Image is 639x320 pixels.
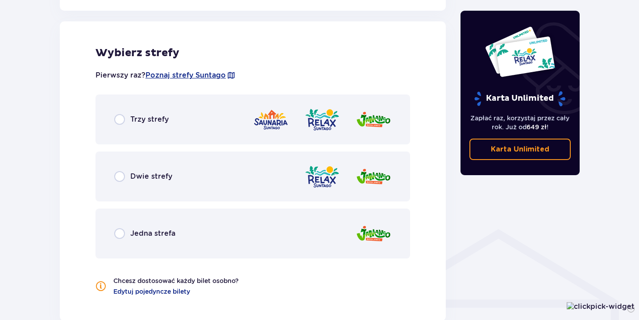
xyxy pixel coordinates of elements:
[469,139,571,160] a: Karta Unlimited
[253,107,289,132] img: Saunaria
[145,70,226,80] a: Poznaj strefy Suntago
[491,144,549,154] p: Karta Unlimited
[130,229,175,238] span: Jedna strefa
[473,91,566,107] p: Karta Unlimited
[304,164,340,189] img: Relax
[95,46,410,60] h2: Wybierz strefy
[130,115,169,124] span: Trzy strefy
[130,172,172,181] span: Dwie strefy
[356,107,391,132] img: Jamango
[95,70,236,80] p: Pierwszy raz?
[356,221,391,246] img: Jamango
[469,114,571,131] p: Zapłać raz, korzystaj przez cały rok. Już od !
[485,26,556,78] img: Dwie karty całoroczne do Suntago z napisem 'UNLIMITED RELAX', na białym tle z tropikalnymi liśćmi...
[113,276,239,285] p: Chcesz dostosować każdy bilet osobno?
[304,107,340,132] img: Relax
[356,164,391,189] img: Jamango
[113,287,190,296] a: Edytuj pojedyncze bilety
[527,123,547,131] span: 649 zł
